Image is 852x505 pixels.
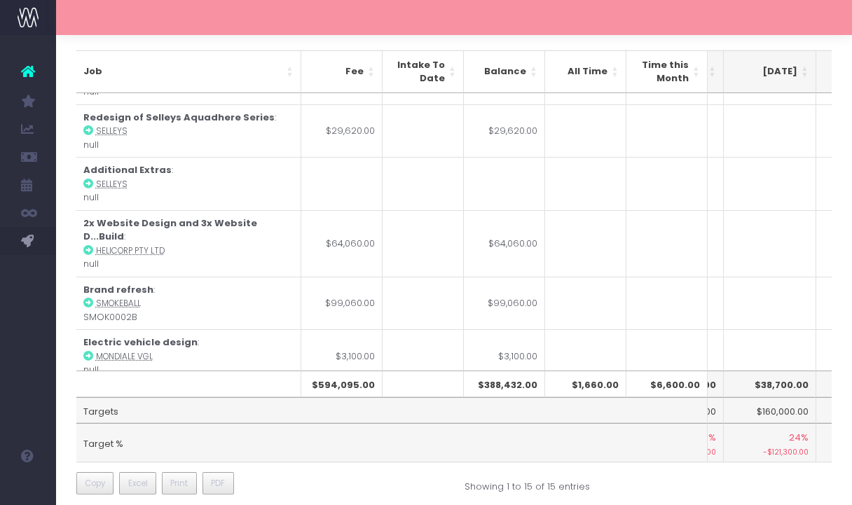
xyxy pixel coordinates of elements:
[96,351,153,362] abbr: Mondiale VGL
[76,277,301,330] td: : SMOK0002B
[301,277,383,330] td: $99,060.00
[211,477,225,490] span: PDF
[76,397,708,424] td: Targets
[76,472,114,494] button: Copy
[545,50,626,93] th: All Time: activate to sort column ascending
[76,157,301,210] td: : null
[731,445,809,458] small: -$121,300.00
[76,329,301,382] td: : null
[626,50,708,93] th: Time this Month: activate to sort column ascending
[96,179,128,190] abbr: Selleys
[789,431,809,445] span: 24%
[162,472,197,494] button: Print
[464,50,545,93] th: Balance: activate to sort column ascending
[464,371,545,397] th: $388,432.00
[85,477,105,490] span: Copy
[18,477,39,498] img: images/default_profile_image.png
[301,371,383,397] th: $594,095.00
[464,329,545,382] td: $3,100.00
[724,371,816,397] th: $38,700.00
[545,371,626,397] th: $1,660.00
[464,104,545,158] td: $29,620.00
[626,371,708,397] th: $6,600.00
[76,423,708,462] td: Target %
[76,50,301,93] th: Job: activate to sort column ascending
[202,472,234,494] button: PDF
[128,477,148,490] span: Excel
[76,104,301,158] td: : null
[96,245,165,256] abbr: Helicorp Pty Ltd
[700,431,716,445] span: 21%
[301,210,383,277] td: $64,060.00
[301,329,383,382] td: $3,100.00
[96,125,128,137] abbr: Selleys
[83,163,172,177] strong: Additional Extras
[83,111,275,124] strong: Redesign of Selleys Aquadhere Series
[83,216,257,244] strong: 2x Website Design and 3x Website D...Build
[724,50,816,93] th: Oct 25: activate to sort column ascending
[724,397,816,424] td: $160,000.00
[301,104,383,158] td: $29,620.00
[83,335,198,349] strong: Electric vehicle design
[465,472,590,494] div: Showing 1 to 15 of 15 entries
[76,210,301,277] td: : null
[83,283,153,296] strong: Brand refresh
[96,298,141,309] abbr: Smokeball
[301,50,383,93] th: Fee: activate to sort column ascending
[383,50,464,93] th: Intake To Date: activate to sort column ascending
[464,277,545,330] td: $99,060.00
[170,477,188,490] span: Print
[119,472,156,494] button: Excel
[464,210,545,277] td: $64,060.00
